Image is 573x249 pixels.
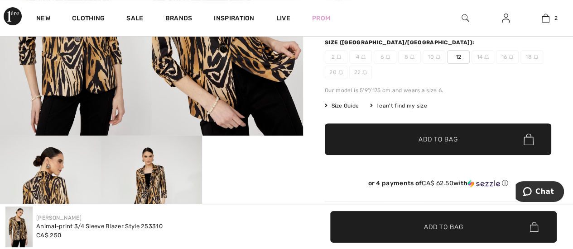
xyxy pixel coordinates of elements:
[530,222,538,232] img: Bag.svg
[374,50,396,64] span: 6
[554,14,557,22] span: 2
[462,13,469,23] img: search the website
[460,202,490,218] div: Care
[325,86,551,94] div: Our model is 5'9"/175 cm and wears a size 6.
[542,13,549,23] img: My Bag
[484,55,489,59] img: ring-m.svg
[349,66,372,79] span: 22
[509,55,513,59] img: ring-m.svg
[385,55,390,59] img: ring-m.svg
[472,50,494,64] span: 14
[214,14,254,24] span: Inspiration
[325,179,551,191] div: or 4 payments ofCA$ 62.50withSezzle Click to learn more about Sezzle
[467,179,500,188] img: Sezzle
[524,133,534,145] img: Bag.svg
[325,38,476,47] div: Size ([GEOGRAPHIC_DATA]/[GEOGRAPHIC_DATA]):
[384,202,426,218] div: Features
[325,102,359,110] span: Size Guide
[526,13,565,23] a: 2
[330,211,557,243] button: Add to Bag
[410,55,414,59] img: ring-m.svg
[325,66,347,79] span: 20
[423,50,445,64] span: 10
[312,14,330,23] a: Prom
[36,14,50,24] a: New
[424,222,463,231] span: Add to Bag
[447,50,470,64] span: 12
[362,70,367,75] img: ring-m.svg
[349,50,372,64] span: 4
[502,13,510,23] img: My Info
[325,50,347,64] span: 2
[36,215,82,221] a: [PERSON_NAME]
[36,222,163,231] div: Animal-print 3/4 Sleeve Blazer Style 253310
[202,136,303,186] video: Your browser does not support the video tag.
[422,179,453,187] span: CA$ 62.50
[325,202,350,218] div: Details
[325,179,551,188] div: or 4 payments of with
[534,55,538,59] img: ring-m.svg
[338,70,343,75] img: ring-m.svg
[165,14,193,24] a: Brands
[4,7,22,25] img: 1ère Avenue
[398,50,421,64] span: 8
[5,207,33,247] img: Animal-Print 3/4 Sleeve Blazer Style 253310
[515,181,564,204] iframe: Opens a widget where you can chat to one of our agents
[337,55,341,59] img: ring-m.svg
[72,14,105,24] a: Clothing
[126,14,143,24] a: Sale
[325,123,551,155] button: Add to Bag
[495,13,517,24] a: Sign In
[520,50,543,64] span: 18
[496,50,519,64] span: 16
[361,55,366,59] img: ring-m.svg
[276,14,290,23] a: Live
[370,102,427,110] div: I can't find my size
[419,135,457,144] span: Add to Bag
[436,55,440,59] img: ring-m.svg
[36,232,61,239] span: CA$ 250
